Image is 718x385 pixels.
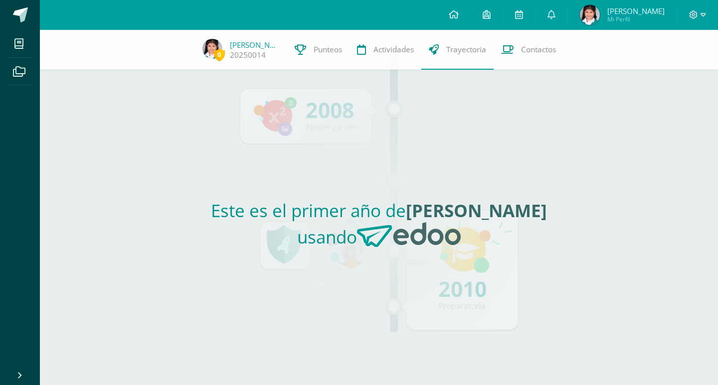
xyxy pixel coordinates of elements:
[446,44,486,55] span: Trayectoria
[373,44,414,55] span: Actividades
[580,5,600,25] img: 9506f4e033990c81bc86236d4bf419d4.png
[421,30,494,70] a: Trayectoria
[314,44,342,55] span: Punteos
[154,199,605,256] h2: Este es el primer año de usando
[357,222,461,248] img: Edoo
[214,48,225,61] span: 0
[287,30,350,70] a: Punteos
[350,30,421,70] a: Actividades
[202,39,222,59] img: 9506f4e033990c81bc86236d4bf419d4.png
[607,15,665,23] span: Mi Perfil
[494,30,563,70] a: Contactos
[230,40,280,50] a: [PERSON_NAME]
[230,50,266,60] a: 20250014
[406,199,547,222] strong: [PERSON_NAME]
[521,44,556,55] span: Contactos
[607,6,665,16] span: [PERSON_NAME]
